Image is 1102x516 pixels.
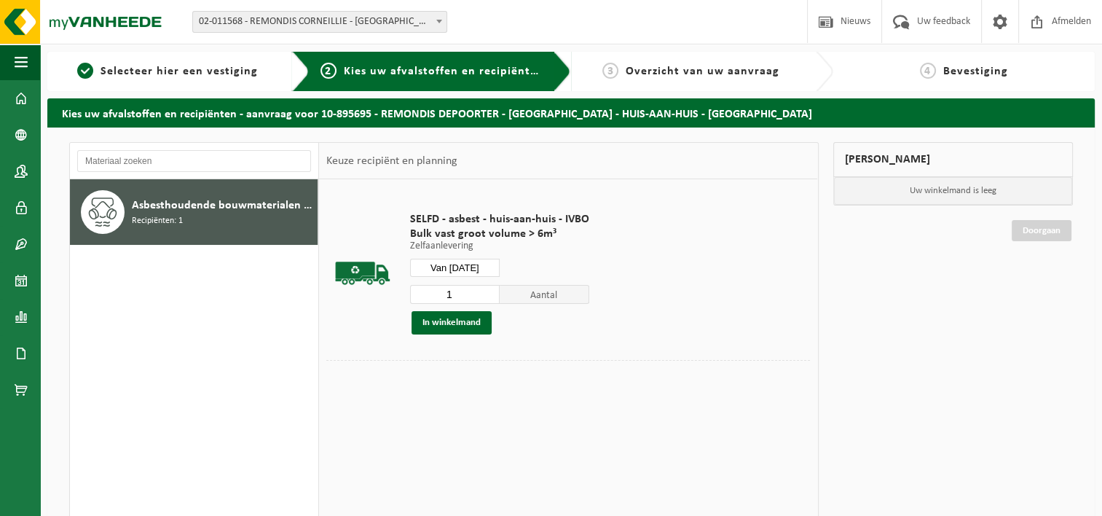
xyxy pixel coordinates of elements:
[320,63,336,79] span: 2
[193,12,446,32] span: 02-011568 - REMONDIS CORNEILLIE - BRUGGE
[943,66,1008,77] span: Bevestiging
[132,214,183,228] span: Recipiënten: 1
[410,212,589,227] span: SELFD - asbest - huis-aan-huis - IVBO
[344,66,544,77] span: Kies uw afvalstoffen en recipiënten
[47,98,1095,127] h2: Kies uw afvalstoffen en recipiënten - aanvraag voor 10-895695 - REMONDIS DEPOORTER - [GEOGRAPHIC_...
[602,63,618,79] span: 3
[833,142,1074,177] div: [PERSON_NAME]
[55,63,280,80] a: 1Selecteer hier een vestiging
[319,143,465,179] div: Keuze recipiënt en planning
[192,11,447,33] span: 02-011568 - REMONDIS CORNEILLIE - BRUGGE
[834,177,1073,205] p: Uw winkelmand is leeg
[410,259,500,277] input: Selecteer datum
[410,227,589,241] span: Bulk vast groot volume > 6m³
[412,311,492,335] button: In winkelmand
[920,63,936,79] span: 4
[101,66,258,77] span: Selecteer hier een vestiging
[77,150,311,172] input: Materiaal zoeken
[70,179,318,245] button: Asbesthoudende bouwmaterialen cementgebonden (hechtgebonden) Recipiënten: 1
[626,66,779,77] span: Overzicht van uw aanvraag
[500,285,589,304] span: Aantal
[77,63,93,79] span: 1
[1012,220,1071,241] a: Doorgaan
[132,197,314,214] span: Asbesthoudende bouwmaterialen cementgebonden (hechtgebonden)
[410,241,589,251] p: Zelfaanlevering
